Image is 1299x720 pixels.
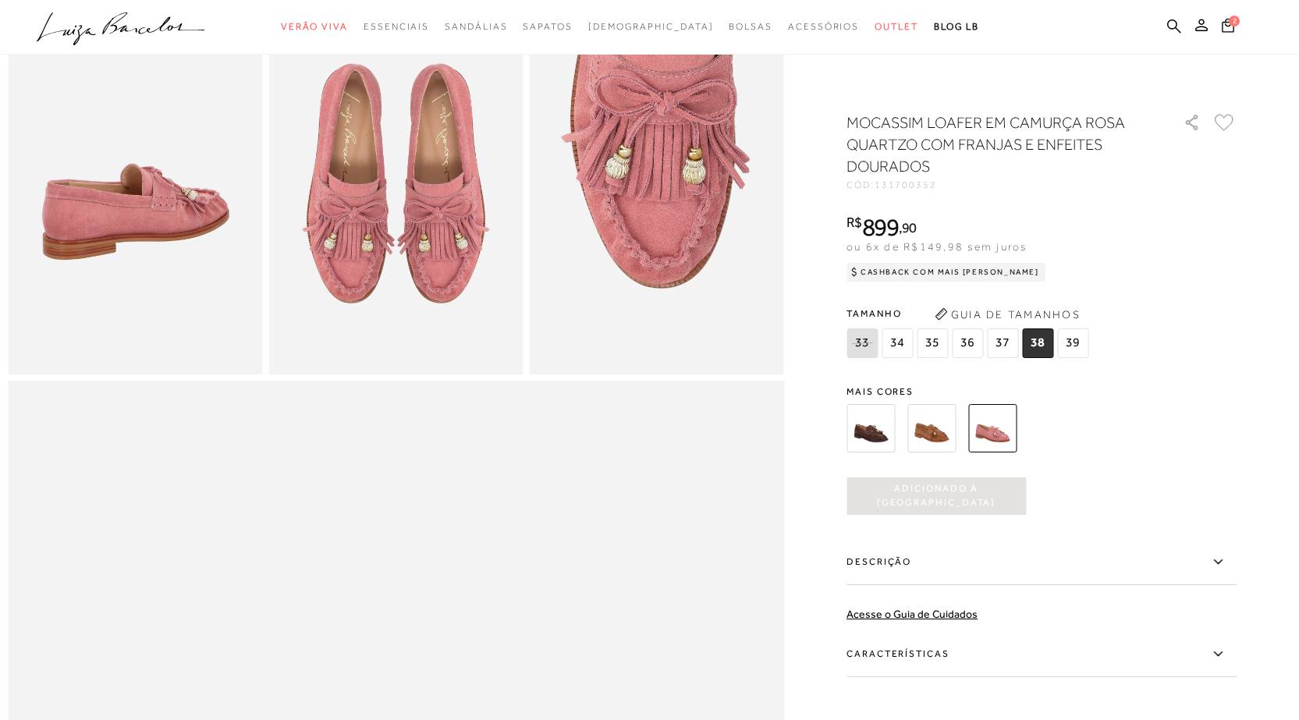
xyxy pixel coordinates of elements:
[523,12,572,41] a: noSubCategoriesText
[929,302,1085,327] button: Guia de Tamanhos
[729,12,772,41] a: noSubCategoriesText
[846,387,1237,396] span: Mais cores
[846,215,862,229] i: R$
[729,21,772,32] span: Bolsas
[934,12,979,41] a: BLOG LB
[846,328,878,358] span: 33
[846,263,1045,282] div: Cashback com Mais [PERSON_NAME]
[952,328,983,358] span: 36
[875,12,918,41] a: noSubCategoriesText
[281,21,348,32] span: Verão Viva
[1229,16,1240,27] span: 2
[846,540,1237,585] label: Descrição
[846,302,1092,325] span: Tamanho
[846,477,1026,515] button: Adicionado à [GEOGRAPHIC_DATA]
[875,179,937,190] span: 131700352
[907,404,956,452] img: MOCASSIM LOAFER EM CAMURÇA CARAMELO COM FRANJAS E ENFEITES DOURADOS
[364,12,429,41] a: noSubCategoriesText
[862,213,899,241] span: 899
[968,404,1017,452] img: MOCASSIM LOAFER EM CAMURÇA ROSA QUARTZO COM FRANJAS E ENFEITES DOURADOS
[846,240,1027,253] span: ou 6x de R$149,98 sem juros
[523,21,572,32] span: Sapatos
[364,21,429,32] span: Essenciais
[875,21,918,32] span: Outlet
[445,21,507,32] span: Sandálias
[846,482,1026,509] span: Adicionado à [GEOGRAPHIC_DATA]
[846,632,1237,677] label: Características
[1057,328,1088,358] span: 39
[588,21,714,32] span: [DEMOGRAPHIC_DATA]
[846,180,1159,190] div: CÓD:
[281,12,348,41] a: noSubCategoriesText
[788,21,859,32] span: Acessórios
[882,328,913,358] span: 34
[899,221,917,235] i: ,
[902,219,917,236] span: 90
[917,328,948,358] span: 35
[1022,328,1053,358] span: 38
[1217,17,1239,38] button: 2
[445,12,507,41] a: noSubCategoriesText
[987,328,1018,358] span: 37
[846,112,1139,177] h1: MOCASSIM LOAFER EM CAMURÇA ROSA QUARTZO COM FRANJAS E ENFEITES DOURADOS
[846,608,978,620] a: Acesse o Guia de Cuidados
[788,12,859,41] a: noSubCategoriesText
[934,21,979,32] span: BLOG LB
[588,12,714,41] a: noSubCategoriesText
[846,404,895,452] img: MOCASSIM LOAFER EM CAMURÇA CAFÉ COM FRANJAS E ENFEITES DOURADOS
